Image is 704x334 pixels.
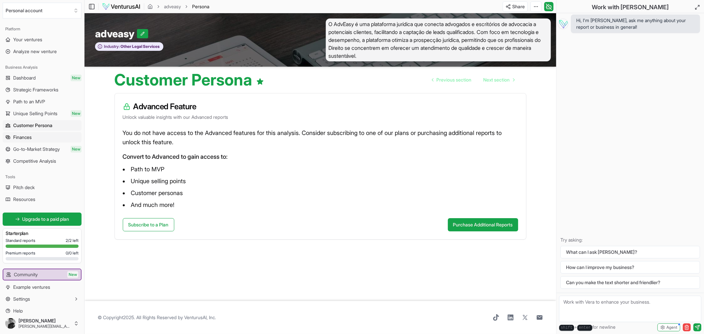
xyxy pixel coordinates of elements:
span: Go-to-Market Strategy [13,146,60,152]
button: What can I ask [PERSON_NAME]? [560,246,700,258]
a: Go to previous page [427,73,477,86]
span: + for newline [559,324,616,331]
a: Your ventures [3,34,82,45]
img: ACg8ocIWJ3nzwjCOp0-LLg5McASaRAwmhaIwPPY-vxytl_6jPQZhJ36o=s96-c [5,318,16,329]
h1: Customer Persona [115,72,264,88]
span: Unique Selling Points [13,110,57,117]
button: Settings [3,294,82,304]
span: New [67,271,78,278]
nav: pagination [427,73,520,86]
button: Agent [657,323,680,331]
span: Previous section [437,77,472,83]
a: DashboardNew [3,73,82,83]
nav: breadcrumb [148,3,209,10]
li: Unique selling points [123,176,518,186]
span: Upgrade to a paid plan [22,216,69,222]
span: © Copyright 2025 . All Rights Reserved by . [98,314,216,321]
span: Premium reports [6,250,35,256]
span: Path to an MVP [13,98,45,105]
span: Dashboard [13,75,36,81]
span: Competitive Analysis [13,158,56,164]
p: Try asking: [560,237,700,243]
img: Vera [558,18,568,29]
span: Customer Persona [13,122,52,129]
p: You do not have access to the Advanced features for this analysis. Consider subscribing to one of... [123,128,518,147]
a: VenturusAI, Inc [184,315,215,320]
span: O AdvEasy é uma plataforma jurídica que conecta advogados e escritórios de advocacia a potenciais... [326,18,551,61]
a: Customer Persona [3,120,82,131]
a: Competitive Analysis [3,156,82,166]
span: Pitch deck [13,184,35,191]
button: Industry:Other Legal Services [95,42,163,51]
h2: Work with [PERSON_NAME] [592,3,669,12]
span: Your ventures [13,36,42,43]
a: Upgrade to a paid plan [3,213,82,226]
p: Convert to Advanced to gain access to: [123,152,518,161]
h3: Starter plan [6,230,79,237]
a: CommunityNew [3,269,81,280]
button: How can I improve my business? [560,261,700,274]
span: Settings [13,296,30,302]
span: [PERSON_NAME][EMAIL_ADDRESS][DOMAIN_NAME] [18,324,71,329]
span: adveasy [95,28,137,40]
a: Pitch deck [3,182,82,193]
span: Strategic Frameworks [13,86,58,93]
span: Persona [192,3,209,10]
div: Tools [3,172,82,182]
span: 0 / 0 left [66,250,79,256]
h3: Advanced Feature [123,101,518,112]
span: New [71,110,82,117]
a: Analyze new venture [3,46,82,57]
span: Example ventures [13,284,50,290]
span: Share [512,3,525,10]
a: Strategic Frameworks [3,84,82,95]
button: Select an organization [3,3,82,18]
span: [PERSON_NAME] [18,318,71,324]
a: adveasy [164,3,181,10]
span: Community [14,271,38,278]
span: Resources [13,196,35,203]
span: Analyze new venture [13,48,57,55]
a: Help [3,306,82,316]
span: Finances [13,134,32,141]
span: Industry: [104,44,120,49]
span: Hi, I'm [PERSON_NAME], ask me anything about your report or business in general! [576,17,695,30]
span: Help [13,308,23,314]
div: Business Analysis [3,62,82,73]
span: 2 / 2 left [66,238,79,243]
span: Next section [484,77,510,83]
a: Subscribe to a Plan [123,218,174,231]
li: And much more! [123,200,518,210]
li: Path to MVP [123,164,518,175]
kbd: enter [577,325,592,331]
a: Go-to-Market StrategyNew [3,144,82,154]
a: Path to an MVP [3,96,82,107]
span: Agent [666,325,677,330]
div: Platform [3,24,82,34]
kbd: shift [559,325,574,331]
button: Purchase Additional Reports [448,218,518,231]
a: Go to next page [478,73,520,86]
a: Finances [3,132,82,143]
img: logo [102,3,141,11]
span: Standard reports [6,238,35,243]
span: New [71,75,82,81]
li: Customer personas [123,188,518,198]
button: Can you make the text shorter and friendlier? [560,276,700,289]
span: New [71,146,82,152]
a: Resources [3,194,82,205]
p: Unlock valuable insights with our Advanced reports [123,114,518,120]
button: Share [503,1,528,12]
span: Other Legal Services [120,44,160,49]
button: [PERSON_NAME][PERSON_NAME][EMAIL_ADDRESS][DOMAIN_NAME] [3,316,82,331]
a: Unique Selling PointsNew [3,108,82,119]
a: Example ventures [3,282,82,292]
